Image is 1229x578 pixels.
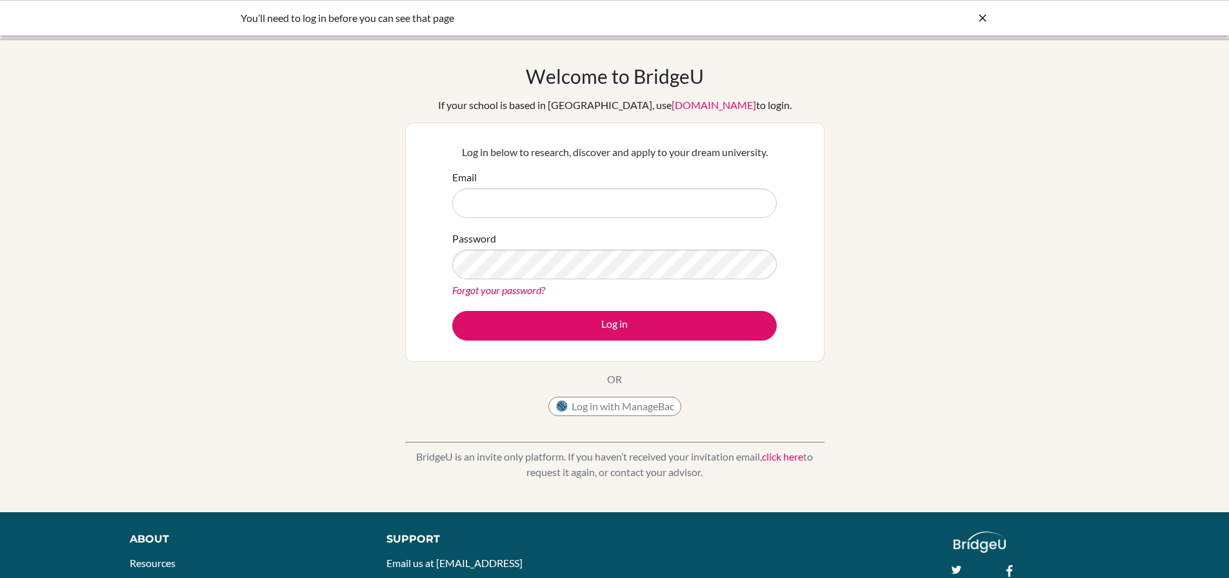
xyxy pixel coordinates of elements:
div: If your school is based in [GEOGRAPHIC_DATA], use to login. [438,97,792,113]
p: OR [607,372,622,387]
a: Forgot your password? [452,284,545,296]
h1: Welcome to BridgeU [526,65,704,88]
p: Log in below to research, discover and apply to your dream university. [452,144,777,160]
a: [DOMAIN_NAME] [672,99,756,111]
div: You’ll need to log in before you can see that page [241,10,795,26]
div: Support [386,532,599,547]
img: logo_white@2x-f4f0deed5e89b7ecb1c2cc34c3e3d731f90f0f143d5ea2071677605dd97b5244.png [954,532,1006,553]
button: Log in [452,311,777,341]
div: About [130,532,357,547]
label: Password [452,231,496,246]
a: click here [762,450,803,463]
a: Resources [130,557,175,569]
p: BridgeU is an invite only platform. If you haven’t received your invitation email, to request it ... [405,449,824,480]
label: Email [452,170,477,185]
button: Log in with ManageBac [548,397,681,416]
